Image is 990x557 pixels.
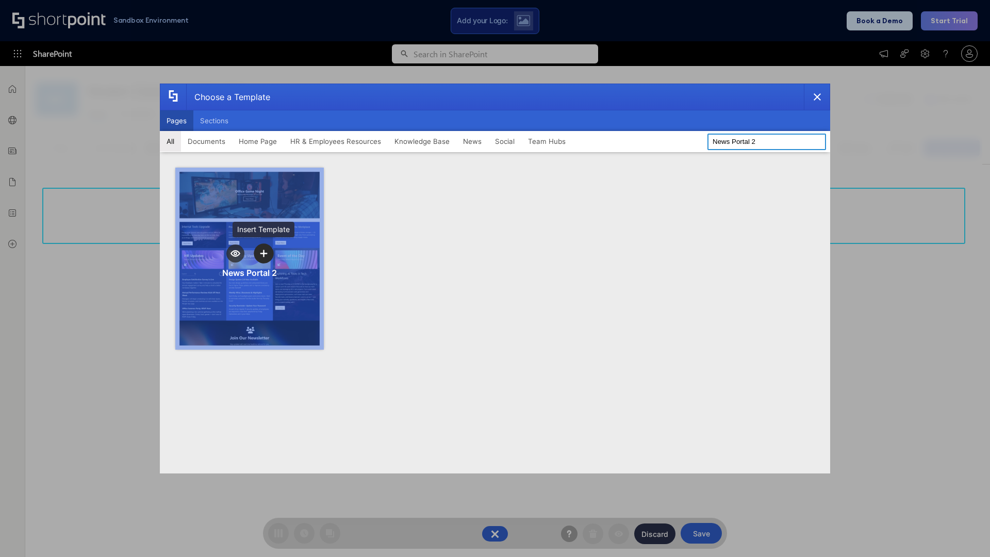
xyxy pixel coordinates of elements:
button: Documents [181,131,232,152]
button: Social [488,131,521,152]
div: News Portal 2 [222,268,277,278]
button: Pages [160,110,193,131]
div: Choose a Template [186,84,270,110]
button: Knowledge Base [388,131,456,152]
input: Search [707,134,826,150]
iframe: Chat Widget [938,507,990,557]
button: HR & Employees Resources [284,131,388,152]
button: Home Page [232,131,284,152]
div: template selector [160,84,830,473]
button: Sections [193,110,235,131]
button: News [456,131,488,152]
button: Team Hubs [521,131,572,152]
button: All [160,131,181,152]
